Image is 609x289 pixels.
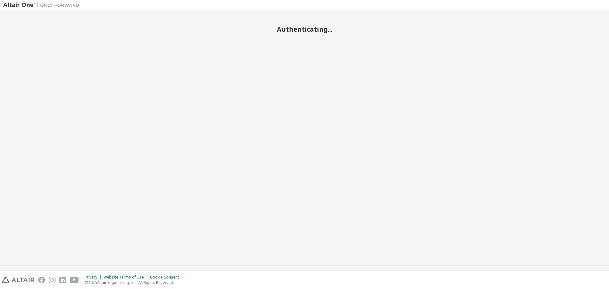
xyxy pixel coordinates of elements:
img: linkedin.svg [59,277,66,283]
img: instagram.svg [49,277,56,283]
p: © 2025 Altair Engineering, Inc. All Rights Reserved. [85,280,183,285]
div: Cookie Consent [150,275,183,280]
div: Website Terms of Use [103,275,150,280]
img: altair_logo.svg [2,277,35,283]
img: youtube.svg [70,277,79,283]
div: Privacy [85,275,103,280]
img: Altair One [3,2,82,8]
img: facebook.svg [38,277,45,283]
h2: Authenticating... [3,25,606,33]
